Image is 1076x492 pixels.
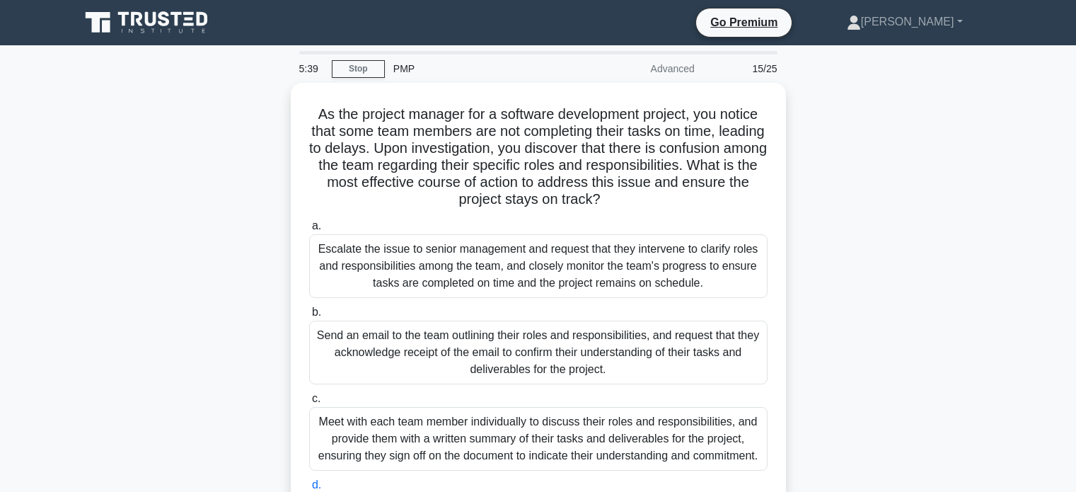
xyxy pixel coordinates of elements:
div: Meet with each team member individually to discuss their roles and responsibilities, and provide ... [309,407,768,471]
span: c. [312,392,320,404]
a: [PERSON_NAME] [813,8,997,36]
div: Send an email to the team outlining their roles and responsibilities, and request that they ackno... [309,321,768,384]
span: d. [312,479,321,491]
div: Advanced [579,55,703,83]
div: 15/25 [703,55,786,83]
h5: As the project manager for a software development project, you notice that some team members are ... [308,105,769,209]
a: Stop [332,60,385,78]
a: Go Premium [702,13,786,31]
div: 5:39 [291,55,332,83]
div: Escalate the issue to senior management and request that they intervene to clarify roles and resp... [309,234,768,298]
div: PMP [385,55,579,83]
span: b. [312,306,321,318]
span: a. [312,219,321,231]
